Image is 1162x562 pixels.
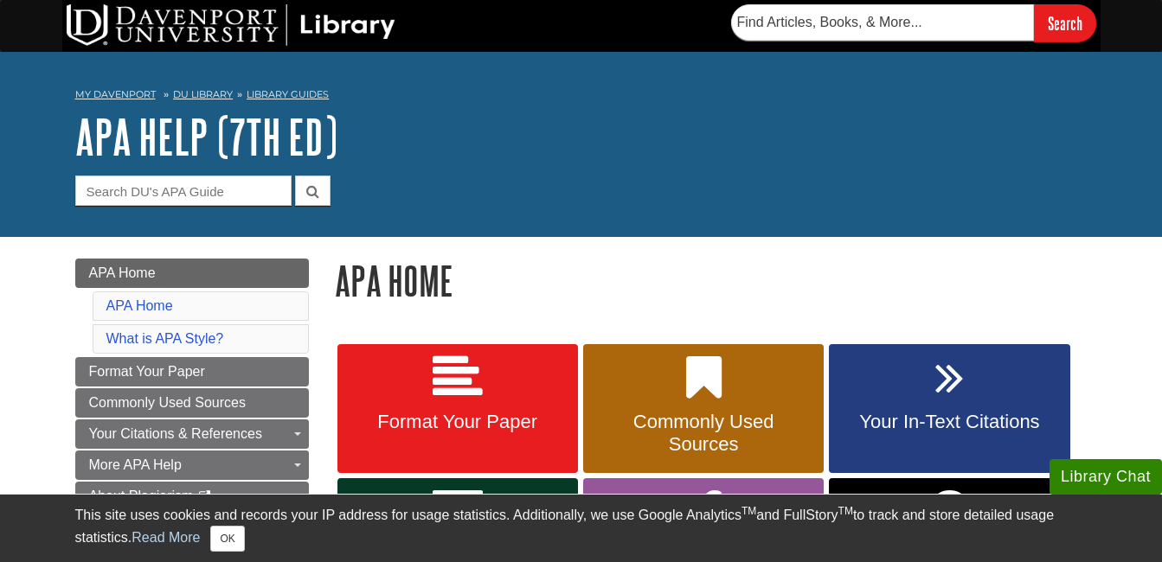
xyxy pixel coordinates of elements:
a: Your Citations & References [75,419,309,449]
nav: breadcrumb [75,83,1088,111]
input: Search [1034,4,1096,42]
a: Library Guides [247,88,329,100]
button: Close [210,526,244,552]
a: APA Home [75,259,309,288]
sup: TM [741,505,756,517]
img: DU Library [67,4,395,46]
a: More APA Help [75,450,309,480]
span: More APA Help [89,457,182,472]
a: Commonly Used Sources [583,344,824,474]
a: Format Your Paper [337,344,578,474]
button: Library Chat [1050,459,1162,495]
span: Format Your Paper [350,411,565,433]
a: About Plagiarism [75,482,309,511]
a: APA Help (7th Ed) [75,110,337,163]
i: This link opens in a new window [197,491,212,502]
a: Read More [132,530,200,545]
div: This site uses cookies and records your IP address for usage statistics. Additionally, we use Goo... [75,505,1088,552]
a: What is APA Style? [106,331,224,346]
input: Search DU's APA Guide [75,176,292,206]
span: Commonly Used Sources [89,395,246,410]
span: Format Your Paper [89,364,205,379]
span: Commonly Used Sources [596,411,811,456]
span: APA Home [89,265,156,280]
form: Searches DU Library's articles, books, and more [731,4,1096,42]
input: Find Articles, Books, & More... [731,4,1034,41]
sup: TM [838,505,853,517]
a: APA Home [106,298,173,313]
a: Your In-Text Citations [829,344,1069,474]
span: About Plagiarism [89,489,194,503]
a: Commonly Used Sources [75,388,309,418]
a: Format Your Paper [75,357,309,386]
h1: APA Home [335,259,1088,303]
a: My Davenport [75,87,156,102]
span: Your In-Text Citations [842,411,1056,433]
a: DU Library [173,88,233,100]
span: Your Citations & References [89,426,262,441]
